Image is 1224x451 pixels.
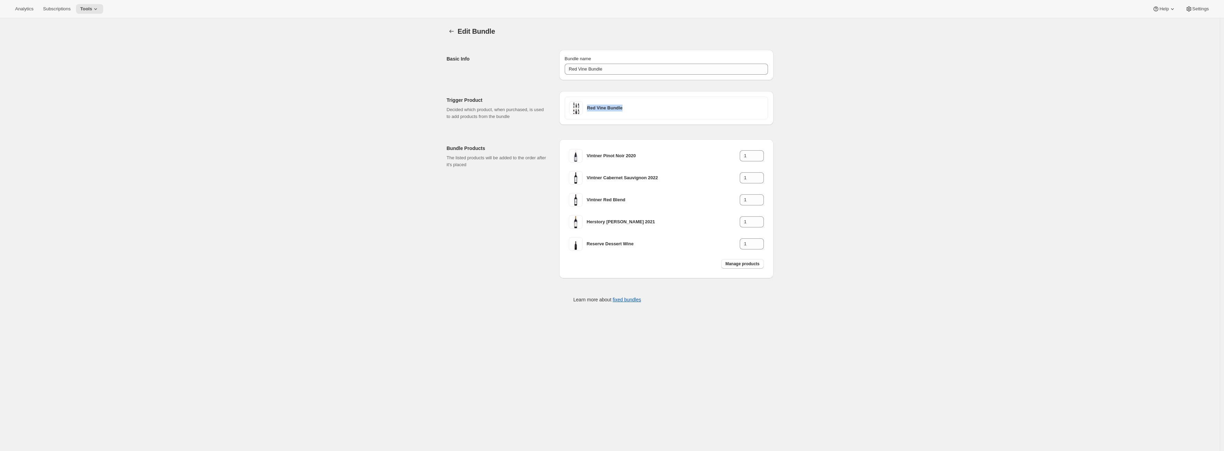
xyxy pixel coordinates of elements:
[1159,6,1169,12] span: Help
[447,97,548,104] h2: Trigger Product
[447,26,456,36] button: Bundles
[39,4,75,14] button: Subscriptions
[1148,4,1180,14] button: Help
[15,6,33,12] span: Analytics
[447,55,548,62] h2: Basic Info
[565,56,591,61] span: Bundle name
[80,6,92,12] span: Tools
[587,218,740,225] h3: Herstory [PERSON_NAME] 2021
[458,28,495,35] span: Edit Bundle
[587,152,740,159] h3: Vintner Pinot Noir 2020
[76,4,103,14] button: Tools
[1192,6,1209,12] span: Settings
[447,145,548,152] h2: Bundle Products
[613,297,641,302] a: fixed bundles
[11,4,37,14] button: Analytics
[587,105,763,111] h3: Red Vine Bundle
[587,240,740,247] h3: Reserve Dessert Wine
[43,6,71,12] span: Subscriptions
[447,154,548,168] p: The listed products will be added to the order after it's placed
[587,174,740,181] h3: Vintner Cabernet Sauvignon 2022
[573,296,641,303] p: Learn more about
[587,196,740,203] h3: Vintner Red Blend
[721,259,763,269] button: Manage products
[725,261,759,267] span: Manage products
[565,64,768,75] input: ie. Smoothie box
[447,106,548,120] p: Decided which product, when purchased, is used to add products from the bundle
[1181,4,1213,14] button: Settings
